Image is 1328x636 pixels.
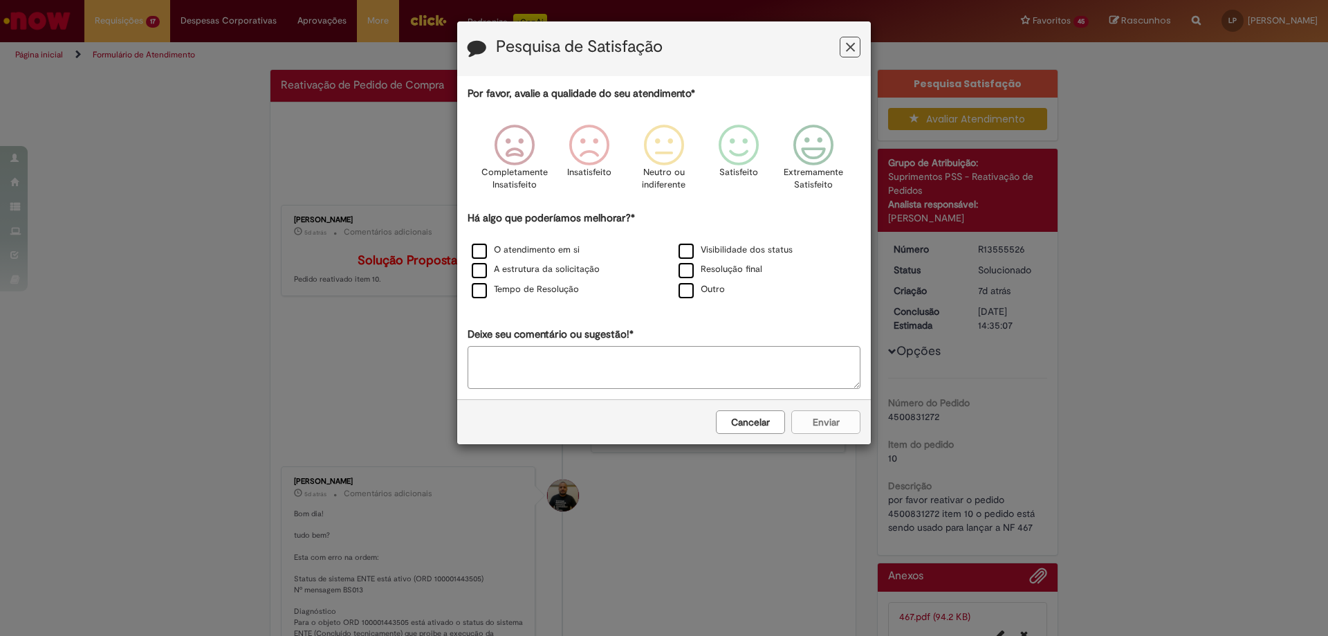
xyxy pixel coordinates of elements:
[629,114,699,209] div: Neutro ou indiferente
[468,87,695,101] label: Por favor, avalie a qualidade do seu atendimento*
[479,114,549,209] div: Completamente Insatisfeito
[472,244,580,257] label: O atendimento em si
[472,263,600,276] label: A estrutura da solicitação
[472,283,579,296] label: Tempo de Resolução
[679,244,793,257] label: Visibilidade dos status
[778,114,849,209] div: Extremamente Satisfeito
[496,38,663,56] label: Pesquisa de Satisfação
[468,327,634,342] label: Deixe seu comentário ou sugestão!*
[567,166,611,179] p: Insatisfeito
[639,166,689,192] p: Neutro ou indiferente
[554,114,625,209] div: Insatisfeito
[719,166,758,179] p: Satisfeito
[468,211,860,300] div: Há algo que poderíamos melhorar?*
[716,410,785,434] button: Cancelar
[679,263,762,276] label: Resolução final
[481,166,548,192] p: Completamente Insatisfeito
[703,114,774,209] div: Satisfeito
[679,283,725,296] label: Outro
[784,166,843,192] p: Extremamente Satisfeito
